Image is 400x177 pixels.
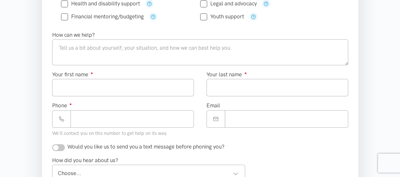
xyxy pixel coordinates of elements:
[91,71,93,75] sup: ●
[206,70,247,79] label: Your last name
[52,130,167,136] small: We'll contact you on this number to get help on its way.
[71,110,194,128] input: Phone number
[225,110,348,128] input: Email
[70,102,72,106] sup: ●
[52,70,93,79] label: Your first name
[61,1,140,6] label: Health and disability support
[67,143,225,150] span: Would you like us to send you a text message before phoning you?
[244,71,247,75] sup: ●
[206,101,220,110] label: Email
[52,31,95,39] label: How can we help?
[52,101,72,110] label: Phone
[52,156,118,165] label: How did you hear about us?
[200,14,244,19] label: Youth support
[61,14,144,19] label: Financial mentoring/budgeting
[200,1,257,6] label: Legal and advocacy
